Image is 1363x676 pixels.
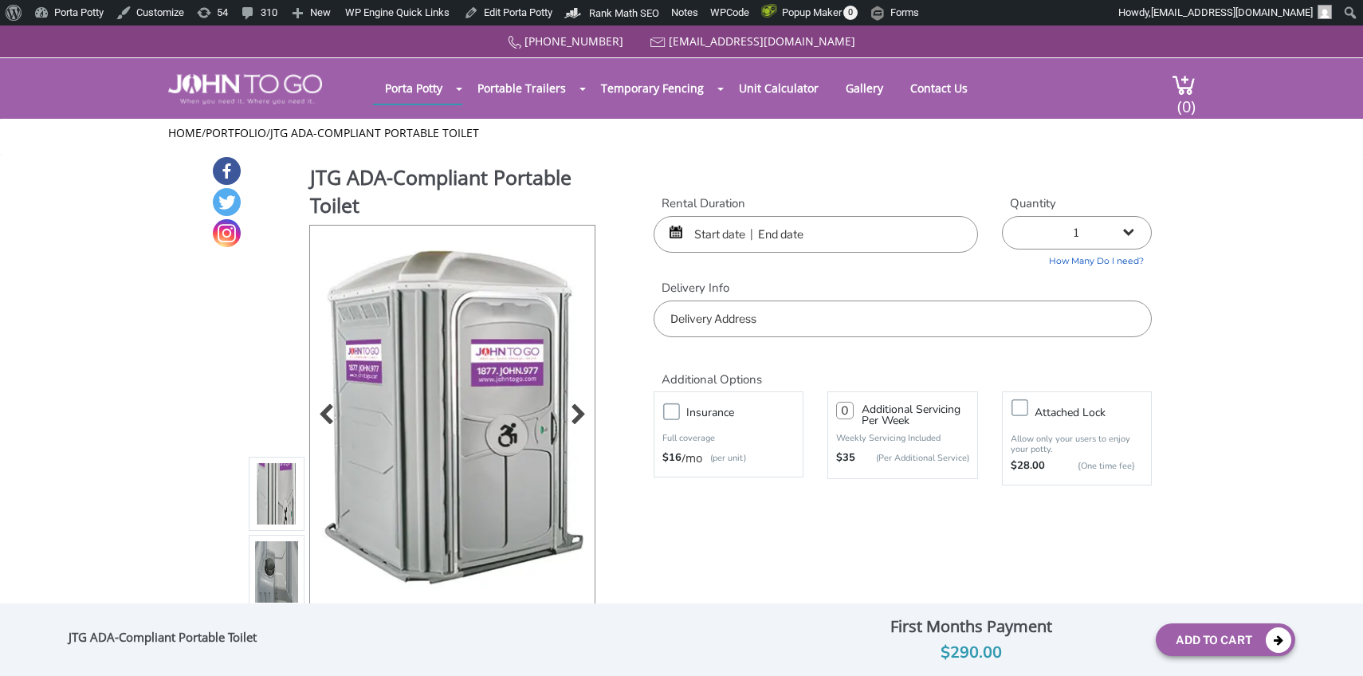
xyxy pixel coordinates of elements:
[862,404,968,426] h3: Additional Servicing Per Week
[654,301,1152,337] input: Delivery Address
[702,450,746,466] p: (per unit)
[834,73,895,104] a: Gallery
[898,73,980,104] a: Contact Us
[1002,195,1152,212] label: Quantity
[650,37,666,48] img: Mail
[168,125,1196,141] ul: / /
[524,33,623,49] a: [PHONE_NUMBER]
[727,73,831,104] a: Unit Calculator
[168,125,202,140] a: Home
[589,7,659,19] span: Rank Math SEO
[465,73,578,104] a: Portable Trailers
[508,36,521,49] img: Call
[799,613,1144,640] div: First Months Payment
[662,430,795,446] p: Full coverage
[654,216,978,253] input: Start date | End date
[1011,434,1143,454] p: Allow only your users to enjoy your potty.
[69,630,265,650] div: JTG ADA-Compliant Portable Toilet
[270,125,479,140] a: JTG ADA-Compliant Portable Toilet
[662,450,681,466] strong: $16
[1299,612,1363,676] button: Live Chat
[1053,458,1135,474] p: {One time fee}
[1156,623,1295,656] button: Add To Cart
[654,280,1152,297] label: Delivery Info
[654,195,978,212] label: Rental Duration
[1172,74,1196,96] img: cart a
[836,402,854,419] input: 0
[1002,250,1152,268] a: How Many Do I need?
[1176,83,1196,117] span: (0)
[168,74,322,104] img: JOHN to go
[1151,6,1313,18] span: [EMAIL_ADDRESS][DOMAIN_NAME]
[836,450,855,466] strong: $35
[213,188,241,216] a: Twitter
[1011,458,1045,474] strong: $28.00
[799,640,1144,666] div: $290.00
[686,403,811,422] h3: Insurance
[322,226,584,601] img: Product
[1035,403,1159,422] h3: Attached lock
[310,163,597,223] h1: JTG ADA-Compliant Portable Toilet
[669,33,855,49] a: [EMAIL_ADDRESS][DOMAIN_NAME]
[836,432,968,444] p: Weekly Servicing Included
[373,73,454,104] a: Porta Potty
[843,6,858,20] span: 0
[855,452,968,464] p: (Per Additional Service)
[589,73,716,104] a: Temporary Fencing
[662,450,795,466] div: /mo
[213,157,241,185] a: Facebook
[213,219,241,247] a: Instagram
[206,125,266,140] a: Portfolio
[654,353,1152,387] h2: Additional Options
